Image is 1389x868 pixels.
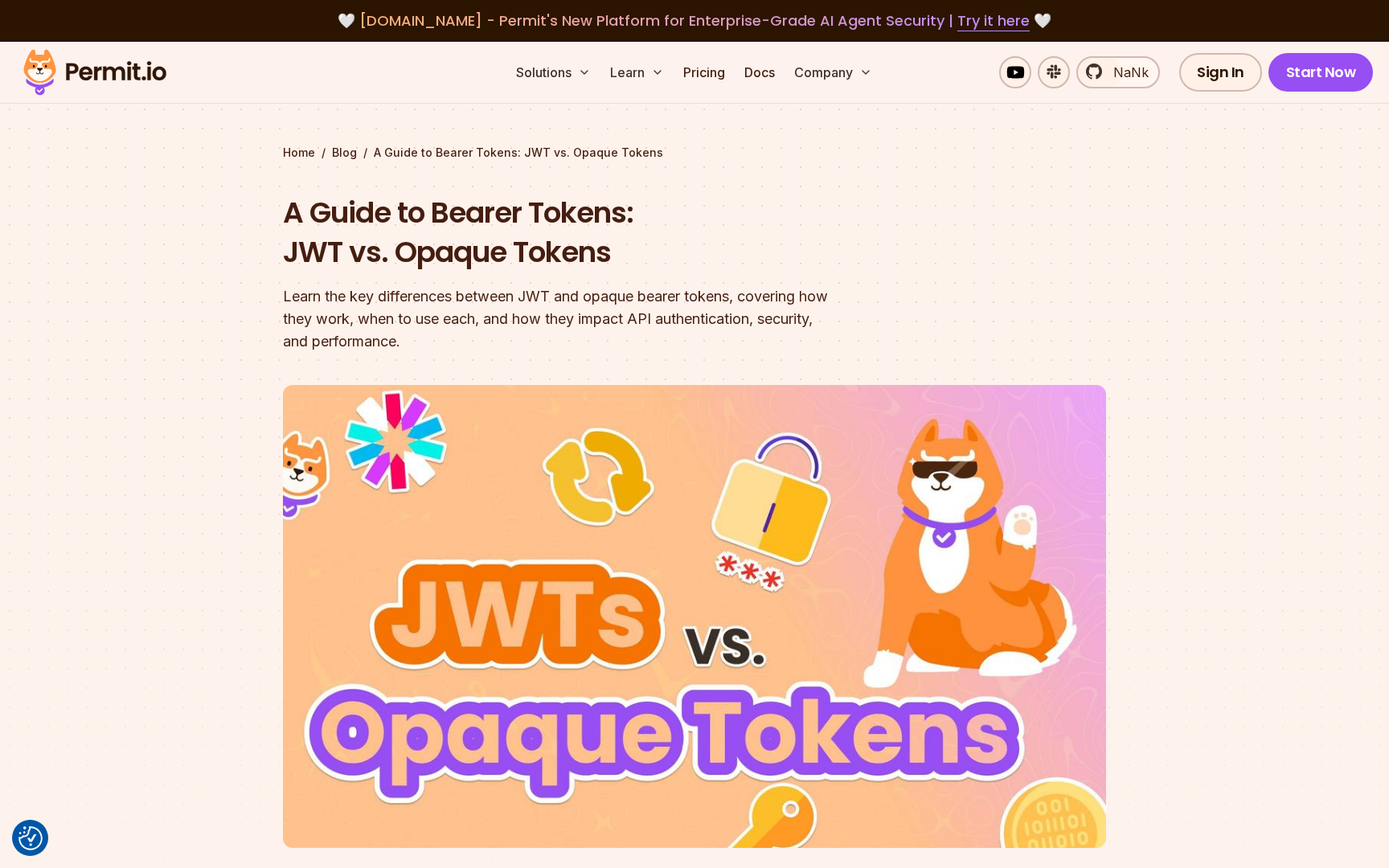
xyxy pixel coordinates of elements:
img: Permit logo [16,45,174,100]
a: Docs [738,56,781,88]
div: / / [283,145,1106,161]
span: [DOMAIN_NAME] - Permit's New Platform for Enterprise-Grade AI Agent Security | [359,10,1030,31]
div: 🤍 🤍 [39,10,1350,32]
a: Try it here [957,10,1030,31]
button: Learn [604,56,670,88]
button: Company [788,56,879,88]
div: Learn the key differences between JWT and opaque bearer tokens, covering how they work, when to u... [283,285,900,353]
a: Home [283,145,315,161]
h1: A Guide to Bearer Tokens: JWT vs. Opaque Tokens [283,193,900,272]
button: Consent Preferences [18,826,43,850]
a: Start Now [1268,53,1374,92]
span: NaNk [1104,63,1149,82]
a: Blog [332,145,357,161]
button: Solutions [510,56,597,88]
a: Sign In [1179,53,1262,92]
a: NaNk [1076,56,1160,88]
a: Pricing [677,56,731,88]
img: A Guide to Bearer Tokens: JWT vs. Opaque Tokens [283,385,1106,848]
img: Revisit consent button [18,826,43,850]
